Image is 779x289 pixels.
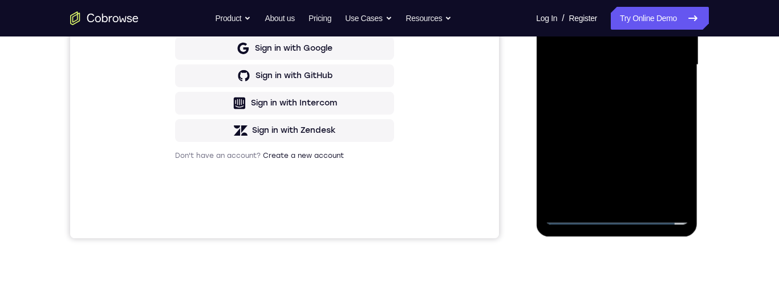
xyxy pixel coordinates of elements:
[216,7,251,30] button: Product
[345,7,392,30] button: Use Cases
[105,78,324,94] h1: Sign in to your account
[309,7,331,30] a: Pricing
[536,7,557,30] a: Log In
[181,241,267,253] div: Sign in with Intercom
[105,131,324,153] button: Sign in
[105,208,324,231] button: Sign in with GitHub
[105,235,324,258] button: Sign in with Intercom
[70,11,139,25] a: Go to the home page
[562,11,564,25] span: /
[105,181,324,203] button: Sign in with Google
[209,163,221,172] p: or
[182,268,266,280] div: Sign in with Zendesk
[569,7,597,30] a: Register
[185,186,262,198] div: Sign in with Google
[185,214,262,225] div: Sign in with GitHub
[112,109,317,120] input: Enter your email
[611,7,709,30] a: Try Online Demo
[265,7,294,30] a: About us
[105,263,324,286] button: Sign in with Zendesk
[406,7,452,30] button: Resources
